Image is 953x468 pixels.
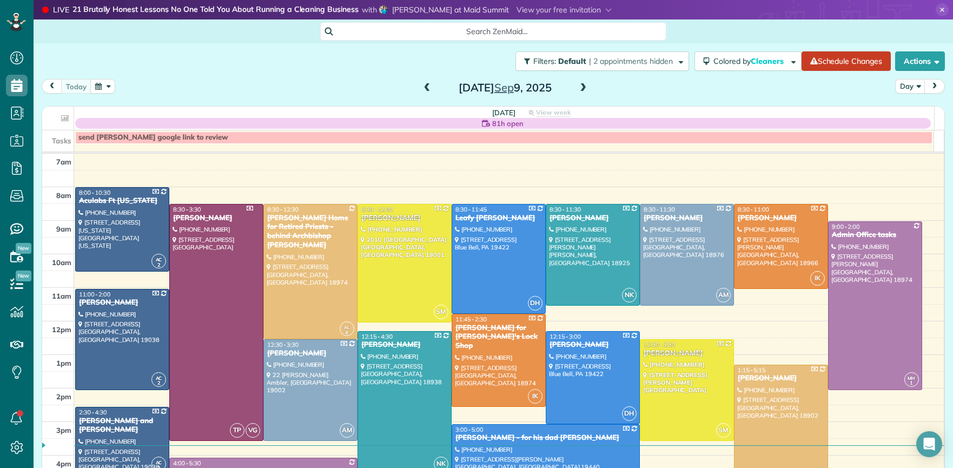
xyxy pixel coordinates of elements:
div: [PERSON_NAME] Home for Retired Priests - behind Archbishop [PERSON_NAME] [267,214,354,251]
span: AC [156,375,162,381]
a: Filters: Default | 2 appointments hidden [510,51,689,71]
span: | 2 appointments hidden [589,56,673,66]
span: Filters: [533,56,556,66]
div: [PERSON_NAME] [361,214,448,223]
span: AL [344,324,350,330]
div: [PERSON_NAME] [361,340,448,350]
span: send [PERSON_NAME] google link to review [78,133,228,142]
button: today [61,79,91,94]
div: [PERSON_NAME] [549,214,637,223]
span: IK [810,271,825,286]
span: DH [622,406,637,421]
span: with [362,5,377,15]
span: 8:30 - 11:45 [455,206,487,213]
span: 3:00 - 5:00 [455,426,484,433]
div: Leafy [PERSON_NAME] [455,214,542,223]
div: Aculabs Ft [US_STATE] [78,196,166,206]
span: MH [908,375,915,381]
span: View week [536,108,571,117]
span: AM [340,423,354,438]
button: Colored byCleaners [694,51,802,71]
span: 8am [56,191,71,200]
span: 2:30 - 4:30 [79,408,107,416]
span: AM [716,288,731,302]
span: Colored by [713,56,787,66]
span: 4:00 - 5:30 [173,459,201,467]
span: 12:15 - 4:30 [361,333,393,340]
span: 8:30 - 12:30 [267,206,299,213]
div: Open Intercom Messenger [916,431,942,457]
strong: 21 Brutally Honest Lessons No One Told You About Running a Cleaning Business [72,4,359,16]
a: Schedule Changes [802,51,891,71]
div: [PERSON_NAME] [267,349,354,358]
span: 12:15 - 3:00 [550,333,581,340]
button: prev [42,79,62,94]
span: IK [528,389,542,404]
small: 2 [152,260,166,271]
span: 3pm [56,426,71,434]
span: 11:45 - 2:30 [455,315,487,323]
span: DH [528,296,542,311]
span: 9:00 - 2:00 [832,223,860,230]
span: SM [434,305,448,319]
button: Filters: Default | 2 appointments hidden [515,51,689,71]
div: [PERSON_NAME] [78,298,166,307]
span: 12pm [52,325,71,334]
span: 9am [56,225,71,233]
span: 8:30 - 3:30 [173,206,201,213]
span: 12:30 - 3:30 [267,341,299,348]
span: 11:00 - 2:00 [79,291,110,298]
span: 8:30 - 11:00 [738,206,769,213]
span: VG [246,423,260,438]
span: 4pm [56,459,71,468]
div: [PERSON_NAME] [643,349,731,358]
span: 81h open [492,118,524,129]
div: [PERSON_NAME] and [PERSON_NAME] [78,417,166,435]
span: 10am [52,258,71,267]
span: Default [558,56,587,66]
span: 8:30 - 11:30 [550,206,581,213]
div: [PERSON_NAME] - for his dad [PERSON_NAME] [455,433,637,443]
span: 11am [52,292,71,300]
span: 8:30 - 11:30 [644,206,675,213]
div: [PERSON_NAME] [737,374,825,383]
div: [PERSON_NAME] [737,214,825,223]
div: [PERSON_NAME] for [PERSON_NAME]'s Lock Shop [455,324,542,351]
div: [PERSON_NAME] [173,214,260,223]
small: 2 [152,378,166,388]
span: New [16,243,31,254]
span: [DATE] [492,108,515,117]
span: SM [716,423,731,438]
span: TP [230,423,244,438]
button: next [924,79,945,94]
span: 2pm [56,392,71,401]
button: Day [895,79,925,94]
h2: [DATE] 9, 2025 [438,82,573,94]
div: [PERSON_NAME] [643,214,731,223]
span: 7am [56,157,71,166]
span: Sep [494,81,514,94]
span: Cleaners [751,56,785,66]
span: 1pm [56,359,71,367]
span: 8:30 - 12:00 [361,206,393,213]
span: 1:15 - 5:15 [738,366,766,374]
small: 1 [905,378,918,388]
span: 12:30 - 3:30 [644,341,675,348]
span: NK [622,288,637,302]
span: 8:00 - 10:30 [79,189,110,196]
span: [PERSON_NAME] at Maid Summit [392,5,509,15]
div: [PERSON_NAME] [549,340,637,350]
span: AC [156,256,162,262]
span: AC [156,459,162,465]
img: angela-brown-4d683074ae0fcca95727484455e3f3202927d5098cd1ff65ad77dadb9e4011d8.jpg [379,5,388,14]
div: Admin Office tasks [831,230,919,240]
span: New [16,271,31,281]
small: 4 [340,328,354,338]
button: Actions [895,51,945,71]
